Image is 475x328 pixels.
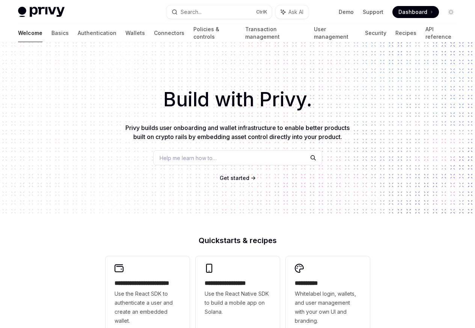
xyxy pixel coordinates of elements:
div: Search... [181,8,202,17]
a: User management [314,24,356,42]
img: light logo [18,7,65,17]
a: Basics [51,24,69,42]
span: Use the React Native SDK to build a mobile app on Solana. [205,289,271,316]
span: Help me learn how to… [160,154,217,162]
a: Get started [220,174,249,182]
a: API reference [425,24,457,42]
a: Connectors [154,24,184,42]
a: Demo [339,8,354,16]
span: Ask AI [288,8,303,16]
a: Dashboard [392,6,439,18]
span: Get started [220,175,249,181]
span: Ctrl K [256,9,267,15]
a: Wallets [125,24,145,42]
span: Use the React SDK to authenticate a user and create an embedded wallet. [115,289,181,325]
button: Toggle dark mode [445,6,457,18]
h2: Quickstarts & recipes [106,237,370,244]
a: Recipes [395,24,416,42]
button: Search...CtrlK [166,5,272,19]
a: Transaction management [245,24,305,42]
h1: Build with Privy. [12,85,463,114]
a: Authentication [78,24,116,42]
a: Security [365,24,386,42]
a: Policies & controls [193,24,236,42]
button: Ask AI [276,5,309,19]
span: Whitelabel login, wallets, and user management with your own UI and branding. [295,289,361,325]
a: Support [363,8,383,16]
span: Privy builds user onboarding and wallet infrastructure to enable better products built on crypto ... [125,124,350,141]
a: Welcome [18,24,42,42]
span: Dashboard [398,8,427,16]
